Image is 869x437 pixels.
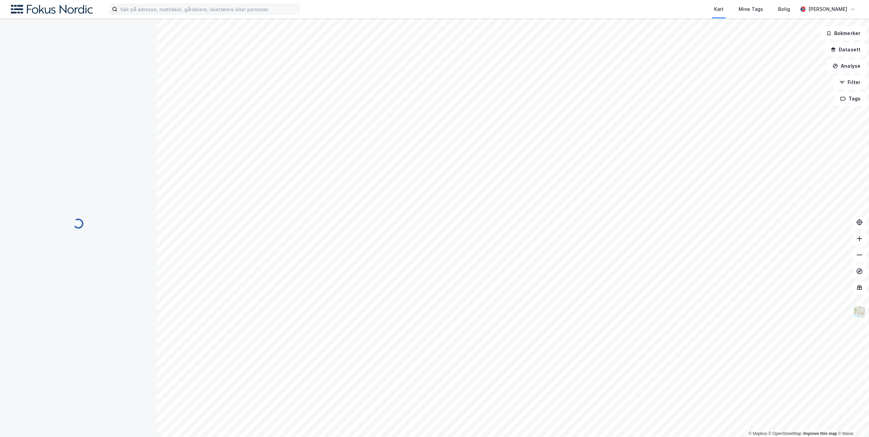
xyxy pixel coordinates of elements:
div: Mine Tags [739,5,763,13]
button: Bokmerker [820,27,866,40]
div: Bolig [778,5,790,13]
img: fokus-nordic-logo.8a93422641609758e4ac.png [11,5,93,14]
button: Filter [834,76,866,89]
img: spinner.a6d8c91a73a9ac5275cf975e30b51cfb.svg [73,218,84,229]
a: OpenStreetMap [769,431,802,436]
button: Datasett [825,43,866,56]
div: [PERSON_NAME] [808,5,847,13]
a: Improve this map [803,431,837,436]
button: Analyse [827,59,866,73]
input: Søk på adresse, matrikkel, gårdeiere, leietakere eller personer [117,4,299,14]
button: Tags [835,92,866,106]
div: Kart [714,5,724,13]
img: Z [853,306,866,319]
iframe: Chat Widget [835,404,869,437]
a: Mapbox [748,431,767,436]
div: Kontrollprogram for chat [835,404,869,437]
